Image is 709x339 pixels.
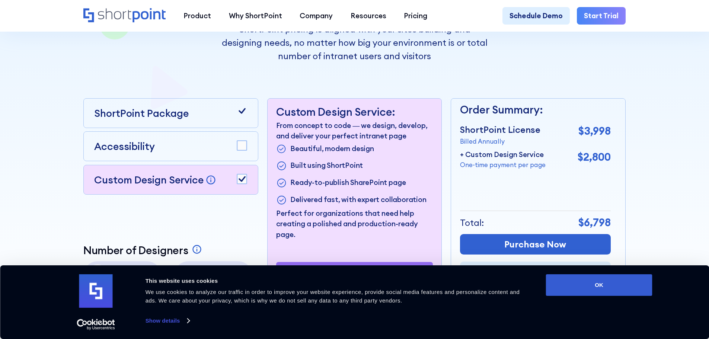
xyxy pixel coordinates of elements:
p: 3 [137,265,158,286]
p: Perfect for organizations that need help creating a polished and production-ready page. [276,208,432,240]
a: Home [83,8,166,23]
div: Resources [351,10,386,21]
p: Total: [460,216,484,230]
iframe: Chat Widget [575,253,709,339]
a: Company [291,7,342,25]
span: We use cookies to analyze our traffic in order to improve your website experience, provide social... [146,289,520,304]
a: Product [175,7,220,25]
p: Order Summary: [460,102,611,118]
div: Why ShortPoint [229,10,282,21]
p: $6,798 [578,215,611,231]
a: Number of Designers [83,244,204,257]
a: Start Trial [460,262,611,282]
p: Accessibility [94,139,155,154]
div: This website uses cookies [146,276,529,285]
a: Resources [342,7,395,25]
p: ShortPoint pricing is aligned with your sites building and designing needs, no matter how big you... [221,23,487,63]
button: OK [546,274,652,296]
p: $3,998 [578,123,611,139]
p: 1 [87,265,108,286]
p: Ready-to-publish SharePoint page [290,177,406,189]
a: Schedule Demo [502,7,570,25]
p: Delivered fast, with expert collaboration [290,194,426,206]
p: Custom Design Service [94,173,204,186]
p: + Custom Design Service [460,149,546,160]
a: Start Trial [577,7,626,25]
a: Purchase Now [460,234,611,255]
p: Number of Designers [83,244,188,257]
a: Why ShortPoint [220,7,291,25]
img: logo [79,274,113,308]
p: Built using ShortPoint [290,160,363,172]
p: Custom Design Service: [276,106,432,118]
p: 2 [112,265,133,286]
a: Usercentrics Cookiebot - opens in a new window [63,319,128,330]
div: Company [300,10,333,21]
a: Pricing [395,7,437,25]
p: $2,800 [578,149,611,165]
p: From concept to code — we design, develop, and deliver your perfect intranet page [276,120,432,141]
p: One-time payment per page [460,160,546,169]
div: Pricing [404,10,427,21]
p: ShortPoint Package [94,106,189,121]
p: Billed Annually [460,137,540,146]
div: Product [183,10,211,21]
p: Beautiful, modern design [290,143,374,155]
a: Show details [146,315,189,326]
p: ShortPoint License [460,123,540,137]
